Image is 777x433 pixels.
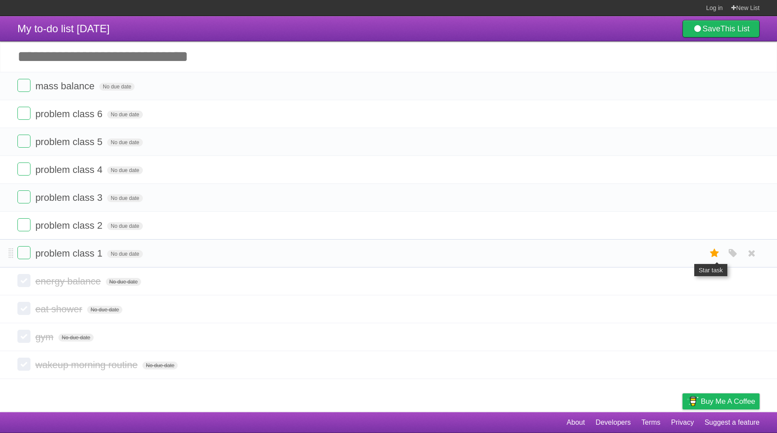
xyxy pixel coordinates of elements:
span: energy balance [35,276,103,287]
label: Done [17,274,30,287]
label: Done [17,79,30,92]
span: No due date [107,194,142,202]
span: problem class 1 [35,248,105,259]
span: mass balance [35,81,97,91]
span: gym [35,332,56,342]
label: Done [17,358,30,371]
a: SaveThis List [682,20,760,37]
label: Done [17,246,30,259]
a: Suggest a feature [705,414,760,431]
span: problem class 2 [35,220,105,231]
label: Done [17,107,30,120]
span: Buy me a coffee [701,394,755,409]
label: Done [17,190,30,203]
span: No due date [107,222,142,230]
span: problem class 4 [35,164,105,175]
span: No due date [107,166,142,174]
span: eat shower [35,304,84,315]
a: Terms [642,414,661,431]
span: No due date [87,306,122,314]
span: problem class 6 [35,108,105,119]
img: Buy me a coffee [687,394,699,409]
a: Developers [595,414,631,431]
label: Done [17,218,30,231]
a: About [567,414,585,431]
span: No due date [58,334,94,342]
span: No due date [107,250,142,258]
label: Done [17,330,30,343]
span: No due date [99,83,135,91]
span: problem class 3 [35,192,105,203]
span: No due date [142,362,178,369]
label: Star task [706,246,723,260]
span: No due date [107,139,142,146]
span: wakeup morning routine [35,359,140,370]
a: Privacy [671,414,694,431]
a: Buy me a coffee [682,393,760,409]
span: No due date [107,111,142,118]
label: Done [17,302,30,315]
span: problem class 5 [35,136,105,147]
label: Done [17,162,30,176]
b: This List [720,24,750,33]
span: No due date [106,278,141,286]
label: Done [17,135,30,148]
span: My to-do list [DATE] [17,23,110,34]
